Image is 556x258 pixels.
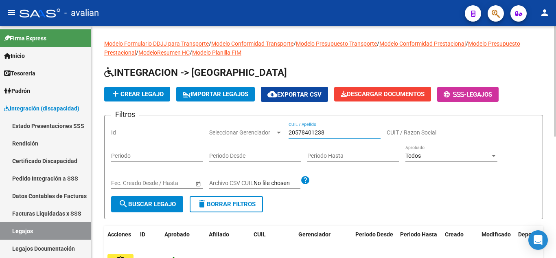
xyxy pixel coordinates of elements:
[104,40,209,47] a: Modelo Formulario DDJJ para Transporte
[118,199,128,209] mat-icon: search
[250,226,295,253] datatable-header-cell: CUIL
[528,230,548,250] div: Open Intercom Messenger
[118,201,176,208] span: Buscar Legajo
[400,231,437,238] span: Periodo Hasta
[4,86,30,95] span: Padrón
[209,180,254,186] span: Archivo CSV CUIL
[111,180,141,187] input: Fecha inicio
[104,87,170,101] button: Crear Legajo
[140,231,145,238] span: ID
[298,231,331,238] span: Gerenciador
[405,152,421,159] span: Todos
[164,231,190,238] span: Aprobado
[540,8,549,18] mat-icon: person
[445,231,464,238] span: Creado
[300,175,310,185] mat-icon: help
[148,180,188,187] input: Fecha fin
[296,40,377,47] a: Modelo Presupuesto Transporte
[176,87,255,101] button: IMPORTAR LEGAJOS
[444,91,466,98] span: -
[341,90,425,98] span: Descargar Documentos
[209,231,229,238] span: Afiliado
[518,231,552,238] span: Dependencia
[64,4,99,22] span: - avalian
[4,104,79,113] span: Integración (discapacidad)
[107,231,131,238] span: Acciones
[254,231,266,238] span: CUIL
[111,90,164,98] span: Crear Legajo
[254,180,300,187] input: Archivo CSV CUIL
[355,231,393,238] span: Periodo Desde
[161,226,194,253] datatable-header-cell: Aprobado
[334,87,431,101] button: Descargar Documentos
[7,8,16,18] mat-icon: menu
[197,201,256,208] span: Borrar Filtros
[352,226,397,253] datatable-header-cell: Periodo Desde
[104,226,137,253] datatable-header-cell: Acciones
[437,87,499,102] button: -Legajos
[4,51,25,60] span: Inicio
[111,196,183,212] button: Buscar Legajo
[104,67,287,78] span: INTEGRACION -> [GEOGRAPHIC_DATA]
[267,91,322,98] span: Exportar CSV
[111,89,120,99] mat-icon: add
[194,179,202,188] button: Open calendar
[466,91,492,98] span: Legajos
[192,49,241,56] a: Modelo Planilla FIM
[137,226,161,253] datatable-header-cell: ID
[197,199,207,209] mat-icon: delete
[4,69,35,78] span: Tesorería
[379,40,466,47] a: Modelo Conformidad Prestacional
[190,196,263,212] button: Borrar Filtros
[138,49,190,56] a: ModeloResumen HC
[183,90,248,98] span: IMPORTAR LEGAJOS
[261,87,328,102] button: Exportar CSV
[482,231,511,238] span: Modificado
[267,89,277,99] mat-icon: cloud_download
[397,226,442,253] datatable-header-cell: Periodo Hasta
[4,34,46,43] span: Firma Express
[211,40,293,47] a: Modelo Conformidad Transporte
[209,129,275,136] span: Seleccionar Gerenciador
[442,226,478,253] datatable-header-cell: Creado
[111,109,139,120] h3: Filtros
[295,226,352,253] datatable-header-cell: Gerenciador
[478,226,515,253] datatable-header-cell: Modificado
[206,226,250,253] datatable-header-cell: Afiliado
